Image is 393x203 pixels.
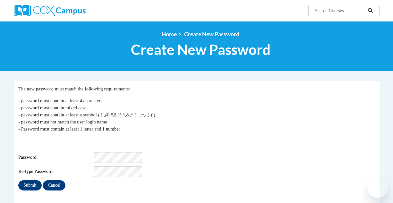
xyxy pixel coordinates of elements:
a: Home [162,31,177,38]
button: Search [365,7,375,14]
a: Cox Campus [14,5,129,16]
span: The new password must match the following requirements: [18,86,130,91]
span: Re-type Password: [18,168,93,175]
img: Cox Campus [14,5,86,16]
span: Create New Password [131,41,270,58]
input: Cancel [43,180,65,190]
span: - password must contain at least 4 characters - password must contain mixed case - password must ... [18,98,155,131]
span: Password: [18,154,93,161]
span: Create New Password [184,31,239,38]
input: Search Courses [314,7,365,14]
input: Submit [18,180,41,190]
iframe: Button to launch messaging window [367,177,388,198]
